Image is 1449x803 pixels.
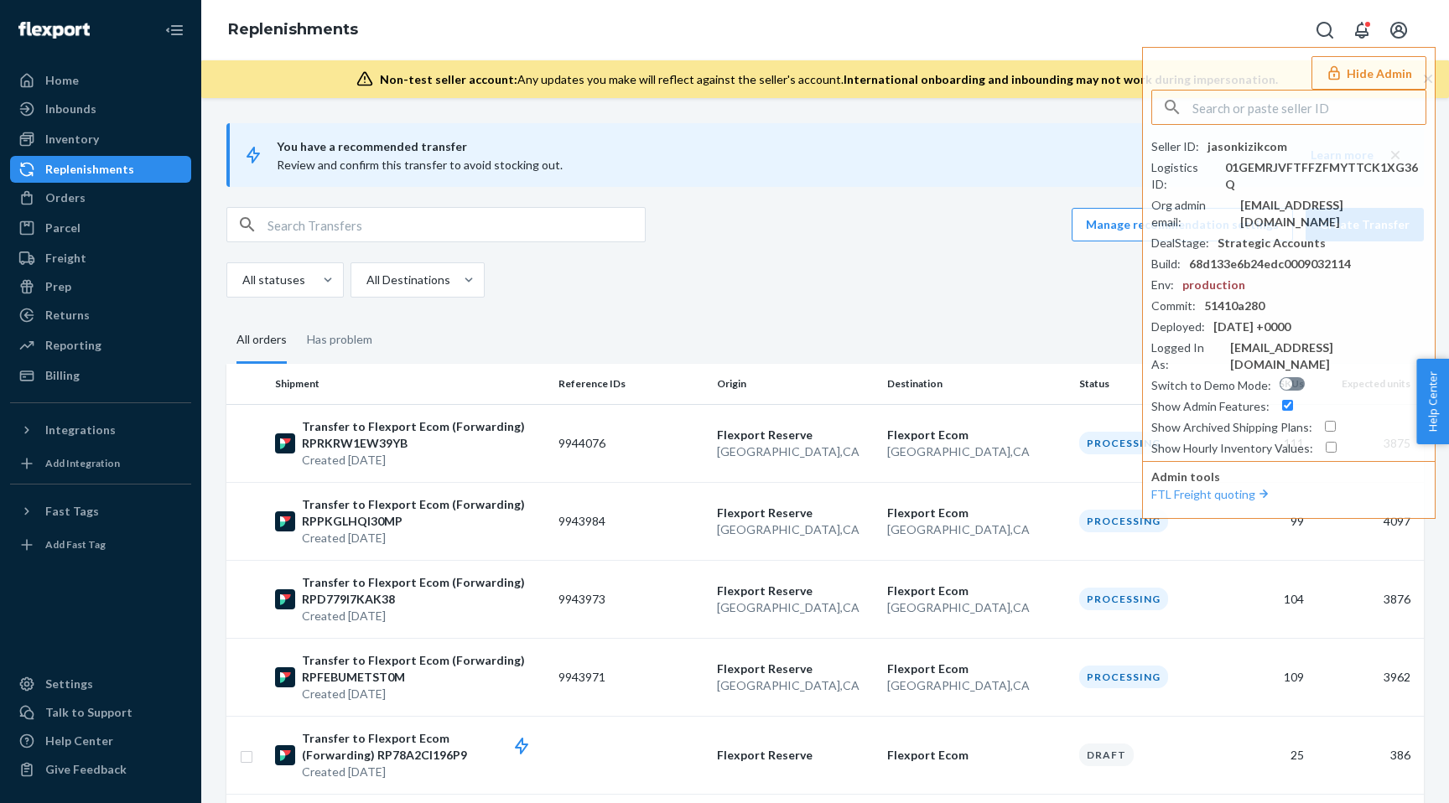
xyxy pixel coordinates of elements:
[1231,560,1311,638] td: 104
[1151,398,1270,415] div: Show Admin Features :
[10,450,191,477] a: Add Integration
[10,245,191,272] a: Freight
[1151,159,1217,193] div: Logistics ID :
[366,272,450,288] div: All Destinations
[10,671,191,697] a: Settings
[45,72,79,89] div: Home
[45,503,99,520] div: Fast Tags
[1345,13,1379,47] button: Open notifications
[365,272,366,288] input: All Destinations
[552,638,710,716] td: 9943971
[380,71,1278,88] div: Any updates you make will reflect against the seller's account.
[302,730,545,764] p: Transfer to Flexport Ecom (Forwarding) RP78A2CI196P9
[45,537,106,552] div: Add Fast Tag
[307,318,372,361] div: Has problem
[302,418,545,452] p: Transfer to Flexport Ecom (Forwarding) RPRKRW1EW39YB
[241,272,242,288] input: All statuses
[717,505,874,521] p: Flexport Reserve
[717,677,874,694] p: [GEOGRAPHIC_DATA] , CA
[1189,256,1351,272] div: 68d133e6b24edc0009032114
[1079,743,1134,766] div: Draft
[1416,359,1449,444] button: Help Center
[1151,298,1196,314] div: Commit :
[717,427,874,443] p: Flexport Reserve
[887,661,1067,677] p: Flexport Ecom
[1151,138,1199,155] div: Seller ID :
[1311,482,1424,560] td: 4097
[1151,469,1426,485] p: Admin tools
[10,417,191,443] button: Integrations
[1240,197,1426,231] div: [EMAIL_ADDRESS][DOMAIN_NAME]
[10,156,191,183] a: Replenishments
[267,208,645,241] input: Search Transfers
[45,101,96,117] div: Inbounds
[1151,235,1209,251] div: DealStage :
[215,6,371,54] ol: breadcrumbs
[10,96,191,122] a: Inbounds
[10,332,191,359] a: Reporting
[1218,235,1326,251] div: Strategic Accounts
[717,747,874,764] p: Flexport Reserve
[1079,666,1168,688] div: Processing
[887,747,1067,764] p: Flexport Ecom
[302,764,545,780] p: Created [DATE]
[10,531,191,558] a: Add Fast Tag
[1308,13,1342,47] button: Open Search Box
[1151,419,1312,436] div: Show Archived Shipping Plans :
[45,189,86,206] div: Orders
[1072,364,1231,404] th: Status
[552,482,710,560] td: 9943984
[1079,510,1168,532] div: Processing
[236,318,287,364] div: All orders
[887,677,1067,694] p: [GEOGRAPHIC_DATA] , CA
[45,337,101,354] div: Reporting
[1151,440,1313,457] div: Show Hourly Inventory Values :
[1072,208,1293,241] button: Manage recommendation settings
[1231,716,1311,794] td: 25
[844,72,1278,86] span: International onboarding and inbounding may not work during impersonation.
[10,362,191,389] a: Billing
[887,427,1067,443] p: Flexport Ecom
[277,158,563,172] span: Review and confirm this transfer to avoid stocking out.
[887,599,1067,616] p: [GEOGRAPHIC_DATA] , CA
[1225,159,1426,193] div: 01GEMRJVFTFFZFMYTTCK1XG36Q
[1151,277,1174,293] div: Env :
[1311,716,1424,794] td: 386
[45,220,80,236] div: Parcel
[10,273,191,300] a: Prep
[1230,339,1426,373] div: [EMAIL_ADDRESS][DOMAIN_NAME]
[10,302,191,329] a: Returns
[880,364,1073,404] th: Destination
[302,652,545,686] p: Transfer to Flexport Ecom (Forwarding) RPFEBUMETST0M
[10,126,191,153] a: Inventory
[380,72,517,86] span: Non-test seller account:
[552,404,710,482] td: 9944076
[717,583,874,599] p: Flexport Reserve
[45,761,127,778] div: Give Feedback
[717,599,874,616] p: [GEOGRAPHIC_DATA] , CA
[1151,256,1181,272] div: Build :
[1151,377,1271,394] div: Switch to Demo Mode :
[277,137,1311,157] span: You have a recommended transfer
[1079,588,1168,610] div: Processing
[302,496,545,530] p: Transfer to Flexport Ecom (Forwarding) RPPKGLHQI30MP
[10,756,191,783] button: Give Feedback
[887,443,1067,460] p: [GEOGRAPHIC_DATA] , CA
[45,278,71,295] div: Prep
[1231,482,1311,560] td: 99
[45,131,99,148] div: Inventory
[45,456,120,470] div: Add Integration
[1311,56,1426,90] button: Hide Admin
[228,20,358,39] a: Replenishments
[717,443,874,460] p: [GEOGRAPHIC_DATA] , CA
[10,699,191,726] button: Talk to Support
[1213,319,1291,335] div: [DATE] +0000
[1079,432,1168,454] div: Processing
[158,13,191,47] button: Close Navigation
[10,67,191,94] a: Home
[18,22,90,39] img: Flexport logo
[1231,638,1311,716] td: 109
[45,422,116,438] div: Integrations
[45,704,132,721] div: Talk to Support
[302,608,545,624] p: Created [DATE]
